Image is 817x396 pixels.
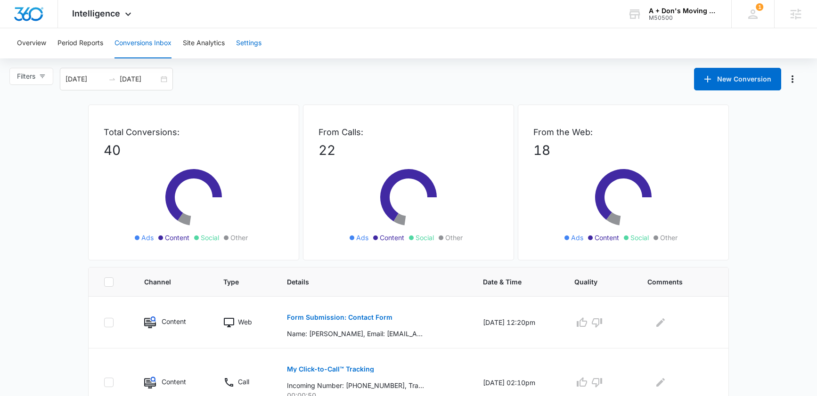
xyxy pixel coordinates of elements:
[114,28,172,58] button: Conversions Inbox
[57,28,103,58] button: Period Reports
[72,8,120,18] span: Intelligence
[472,297,564,348] td: [DATE] 12:20pm
[287,329,424,339] p: Name: [PERSON_NAME], Email: [EMAIL_ADDRESS][DOMAIN_NAME], Phone: [PHONE_NUMBER], What can we help...
[104,126,284,138] p: Total Conversions:
[660,233,678,242] span: Other
[649,15,718,21] div: account id
[287,358,374,380] button: My Click-to-Call™ Tracking
[630,233,649,242] span: Social
[533,126,713,138] p: From the Web:
[416,233,434,242] span: Social
[287,314,392,321] p: Form Submission: Contact Form
[483,277,539,287] span: Date & Time
[162,316,186,326] p: Content
[201,233,219,242] span: Social
[287,366,374,372] p: My Click-to-Call™ Tracking
[120,74,159,84] input: End date
[223,277,251,287] span: Type
[649,7,718,15] div: account name
[144,277,187,287] span: Channel
[236,28,261,58] button: Settings
[238,377,249,387] p: Call
[108,75,116,83] span: swap-right
[445,233,463,242] span: Other
[653,375,668,390] button: Edit Comments
[756,3,763,11] span: 1
[287,380,424,390] p: Incoming Number: [PHONE_NUMBER], Tracking Number: [PHONE_NUMBER], Ring To: [PHONE_NUMBER], Caller...
[17,28,46,58] button: Overview
[319,126,498,138] p: From Calls:
[356,233,368,242] span: Ads
[647,277,700,287] span: Comments
[108,75,116,83] span: to
[65,74,105,84] input: Start date
[574,277,611,287] span: Quality
[9,68,53,85] button: Filters
[287,277,446,287] span: Details
[785,72,800,87] button: Manage Numbers
[162,377,186,387] p: Content
[104,140,284,160] p: 40
[533,140,713,160] p: 18
[230,233,248,242] span: Other
[571,233,583,242] span: Ads
[756,3,763,11] div: notifications count
[380,233,404,242] span: Content
[165,233,189,242] span: Content
[141,233,154,242] span: Ads
[287,306,392,329] button: Form Submission: Contact Form
[595,233,619,242] span: Content
[17,71,35,81] span: Filters
[319,140,498,160] p: 22
[653,315,668,330] button: Edit Comments
[694,68,781,90] button: New Conversion
[183,28,225,58] button: Site Analytics
[238,317,252,327] p: Web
